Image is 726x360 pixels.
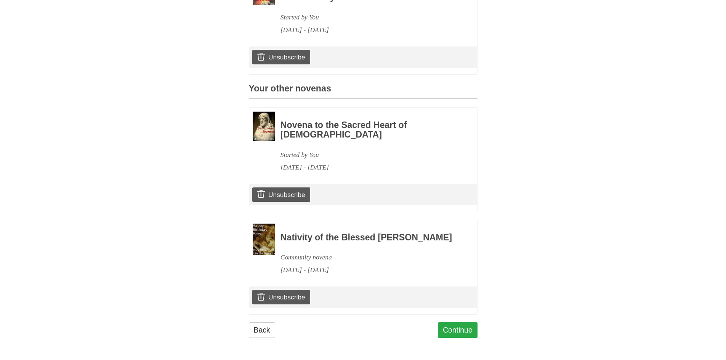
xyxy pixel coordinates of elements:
[249,322,275,338] a: Back
[280,11,457,24] div: Started by You
[280,264,457,276] div: [DATE] - [DATE]
[280,233,457,243] h3: Nativity of the Blessed [PERSON_NAME]
[280,251,457,264] div: Community novena
[280,161,457,174] div: [DATE] - [DATE]
[438,322,478,338] a: Continue
[252,187,310,202] a: Unsubscribe
[252,50,310,64] a: Unsubscribe
[253,224,275,255] img: Novena image
[249,84,478,99] h3: Your other novenas
[252,290,310,304] a: Unsubscribe
[280,24,457,36] div: [DATE] - [DATE]
[280,120,457,140] h3: Novena to the Sacred Heart of [DEMOGRAPHIC_DATA]
[253,112,275,141] img: Novena image
[280,149,457,161] div: Started by You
